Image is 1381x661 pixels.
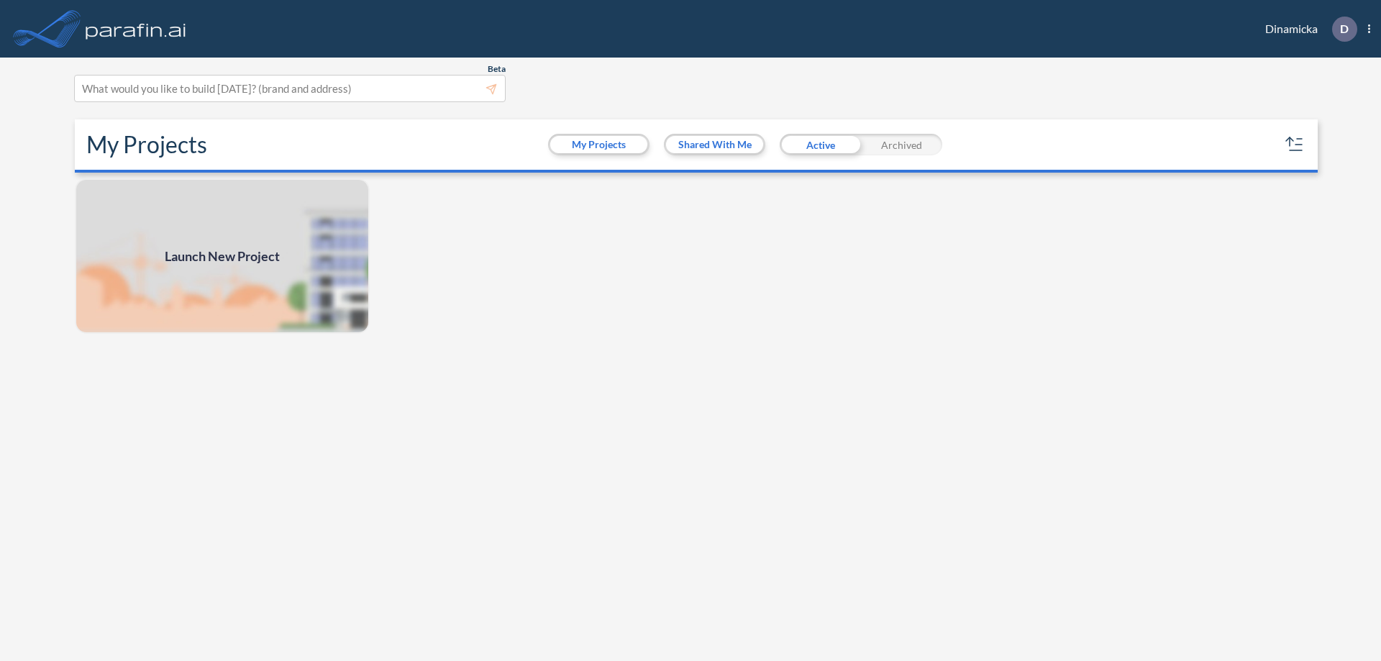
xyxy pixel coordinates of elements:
[86,131,207,158] h2: My Projects
[1244,17,1370,42] div: Dinamicka
[83,14,189,43] img: logo
[75,178,370,334] a: Launch New Project
[488,63,506,75] span: Beta
[550,136,647,153] button: My Projects
[165,247,280,266] span: Launch New Project
[1283,133,1306,156] button: sort
[1340,22,1349,35] p: D
[861,134,942,155] div: Archived
[75,178,370,334] img: add
[666,136,763,153] button: Shared With Me
[780,134,861,155] div: Active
